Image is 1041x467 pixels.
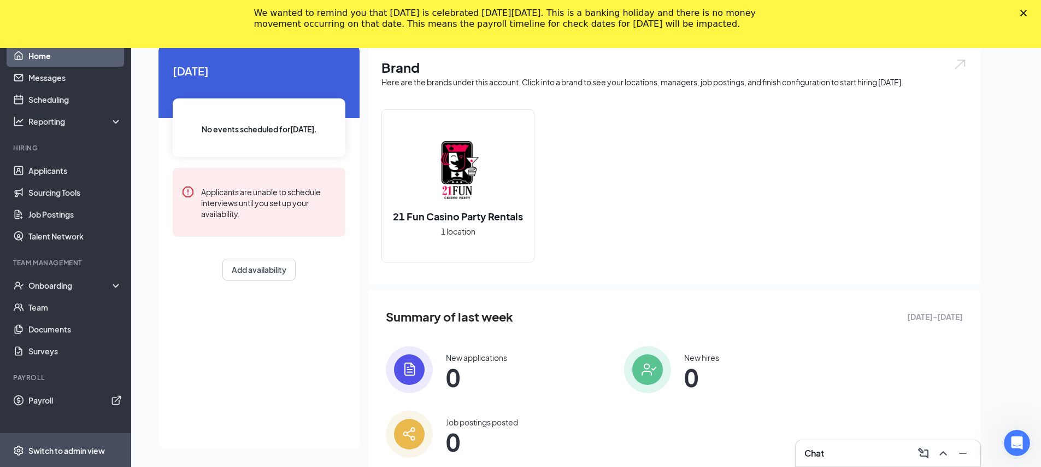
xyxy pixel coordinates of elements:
[13,373,120,382] div: Payroll
[804,447,824,459] h3: Chat
[386,411,433,458] img: icon
[1020,10,1031,16] div: Close
[13,258,120,267] div: Team Management
[28,45,122,67] a: Home
[446,367,507,387] span: 0
[28,445,105,456] div: Switch to admin view
[386,346,433,393] img: icon
[28,389,122,411] a: PayrollExternalLink
[954,445,972,462] button: Minimize
[13,280,24,291] svg: UserCheck
[915,445,932,462] button: ComposeMessage
[202,123,317,135] span: No events scheduled for [DATE] .
[28,160,122,182] a: Applicants
[13,116,24,127] svg: Analysis
[953,58,967,71] img: open.6027fd2a22e1237b5b06.svg
[28,225,122,247] a: Talent Network
[1004,430,1030,456] iframe: Intercom live chat
[684,352,719,363] div: New hires
[28,182,122,203] a: Sourcing Tools
[907,311,963,323] span: [DATE] - [DATE]
[222,259,296,281] button: Add availability
[13,143,120,153] div: Hiring
[254,8,770,30] div: We wanted to remind you that [DATE] is celebrated [DATE][DATE]. This is a banking holiday and the...
[28,89,122,110] a: Scheduling
[441,225,475,237] span: 1 location
[28,116,122,127] div: Reporting
[381,58,967,77] h1: Brand
[381,77,967,87] div: Here are the brands under this account. Click into a brand to see your locations, managers, job p...
[173,62,345,79] span: [DATE]
[13,445,24,456] svg: Settings
[423,135,493,205] img: 21 Fun Casino Party Rentals
[28,340,122,362] a: Surveys
[28,318,122,340] a: Documents
[446,432,518,452] span: 0
[181,185,195,199] svg: Error
[446,417,518,428] div: Job postings posted
[937,447,950,460] svg: ChevronUp
[624,346,671,393] img: icon
[917,447,930,460] svg: ComposeMessage
[684,367,719,387] span: 0
[956,447,969,460] svg: Minimize
[446,352,507,363] div: New applications
[201,185,337,219] div: Applicants are unable to schedule interviews until you set up your availability.
[28,280,113,291] div: Onboarding
[28,67,122,89] a: Messages
[934,445,952,462] button: ChevronUp
[28,296,122,318] a: Team
[386,307,513,326] span: Summary of last week
[382,209,534,223] h2: 21 Fun Casino Party Rentals
[28,203,122,225] a: Job Postings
